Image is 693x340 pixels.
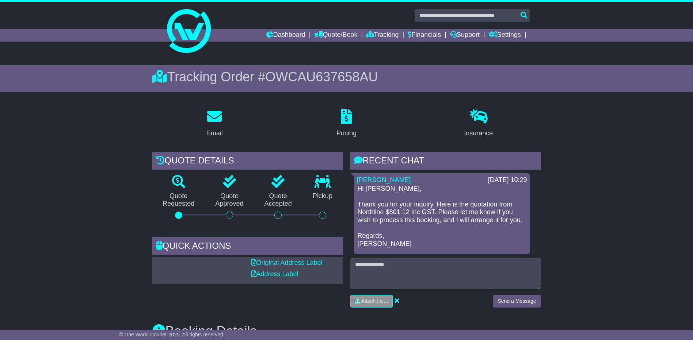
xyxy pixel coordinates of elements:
div: Insurance [464,128,493,138]
div: Tracking Order # [152,69,541,85]
p: Quote Approved [205,192,254,208]
a: Tracking [366,29,399,42]
span: OWCAU637658AU [265,69,378,84]
a: Quote/Book [314,29,357,42]
a: Support [450,29,480,42]
a: Pricing [332,107,361,141]
a: Financials [408,29,441,42]
a: Dashboard [266,29,305,42]
a: Insurance [459,107,498,141]
p: Quote Requested [152,192,205,208]
div: RECENT CHAT [350,152,541,171]
p: Hi [PERSON_NAME], Thank you for your inquiry. Here is the quotation from Northline $801.12 Inc GS... [358,185,526,248]
a: [PERSON_NAME] [357,176,411,183]
h3: Booking Details [152,324,541,339]
p: Quote Accepted [254,192,302,208]
div: Quick Actions [152,237,343,257]
p: Pickup [302,192,343,200]
a: Email [202,107,228,141]
button: Send a Message [493,295,541,308]
div: Pricing [336,128,357,138]
a: Address Label [251,270,298,278]
a: Original Address Label [251,259,323,266]
a: Settings [489,29,521,42]
div: [DATE] 10:29 [488,176,527,184]
div: Quote Details [152,152,343,171]
div: Email [206,128,223,138]
span: © One World Courier 2025. All rights reserved. [119,332,225,337]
